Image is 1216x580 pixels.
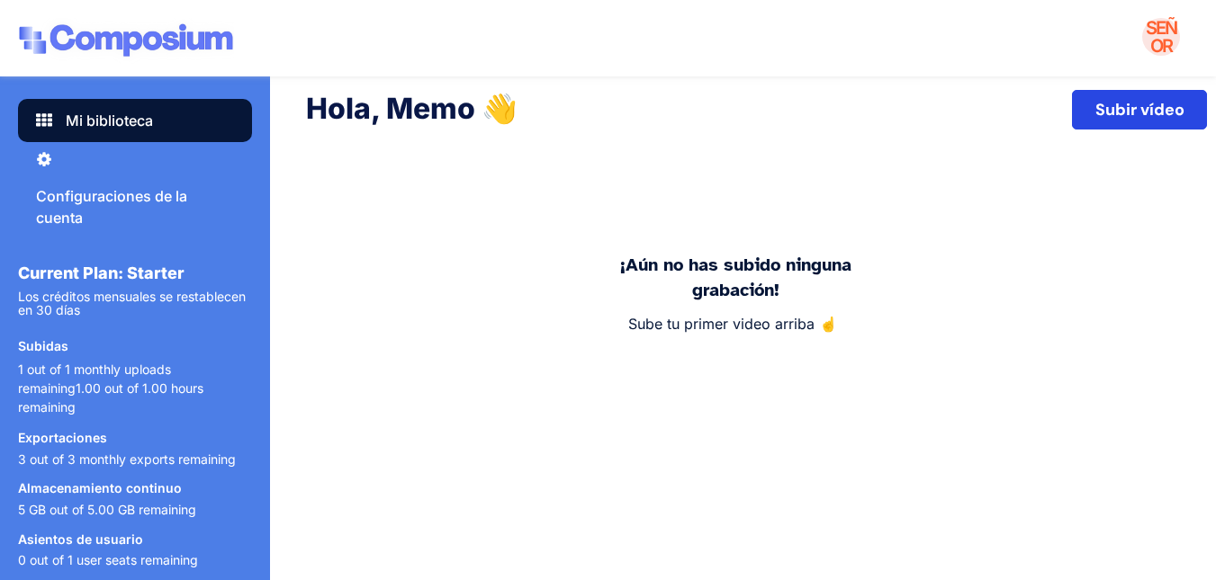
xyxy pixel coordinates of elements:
[306,91,518,126] font: Hola, Memo 👋
[18,531,143,547] font: Asientos de usuario
[628,315,837,333] font: Sube tu primer video arriba ☝️
[1146,17,1176,57] font: SEÑOR
[18,452,236,468] div: 3 out of 3 monthly exports remaining
[1072,90,1207,129] button: Subir vídeo
[18,480,182,495] font: Almacenamiento continuo
[620,254,857,301] font: ¡Aún no has subido ninguna grabación!
[18,338,68,353] font: Subidas
[18,360,252,416] div: 1 out of 1 monthly uploads remaining 1.00 out of 1.00 hours remaining
[18,503,196,518] div: 5 GB out of 5.00 GB remaining
[18,430,107,445] font: Exportaciones
[18,18,234,64] img: Primary%20Logo%20%281%29.png
[18,289,249,317] font: Los créditos mensuales se restablecen en 30 días
[1095,99,1184,120] font: Subir vídeo
[66,112,153,129] font: Mi biblioteca
[18,264,252,282] h1: Current Plan: Starter
[36,187,191,227] font: Configuraciones de la cuenta
[18,553,198,568] div: 0 out of 1 user seats remaining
